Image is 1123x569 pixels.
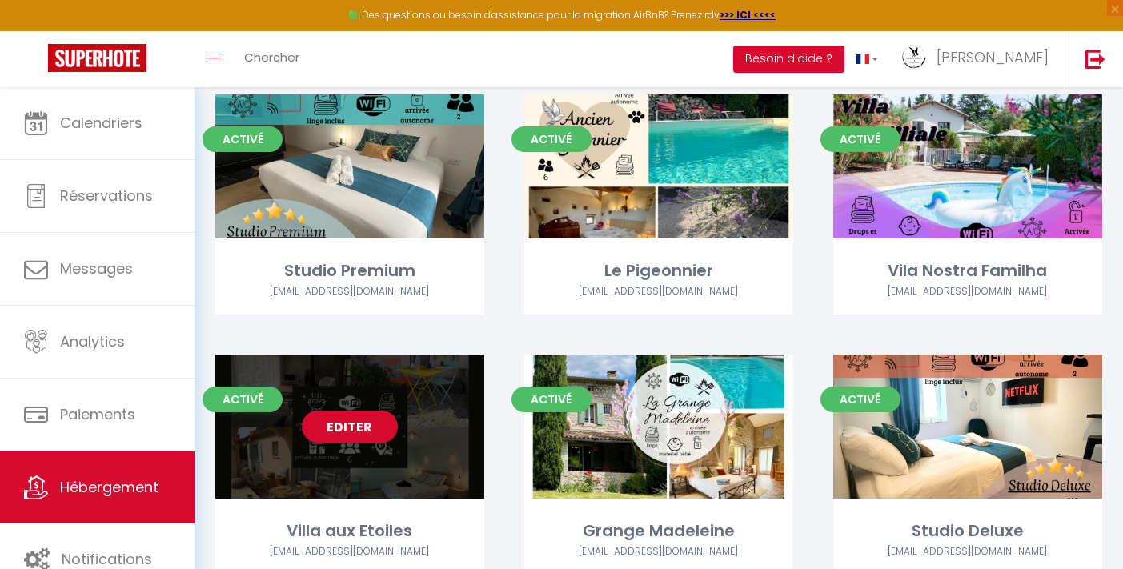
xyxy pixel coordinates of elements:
[820,387,900,412] span: Activé
[1085,49,1105,69] img: logout
[203,387,283,412] span: Activé
[937,47,1049,67] span: [PERSON_NAME]
[524,519,793,543] div: Grange Madeleine
[60,404,135,424] span: Paiements
[215,258,484,283] div: Studio Premium
[890,31,1069,87] a: ... [PERSON_NAME]
[524,544,793,559] div: Airbnb
[511,126,592,152] span: Activé
[60,113,142,133] span: Calendriers
[511,387,592,412] span: Activé
[60,258,133,278] span: Messages
[820,126,900,152] span: Activé
[302,411,398,443] a: Editer
[215,544,484,559] div: Airbnb
[720,8,776,22] a: >>> ICI <<<<
[244,49,299,66] span: Chercher
[60,477,158,497] span: Hébergement
[60,331,125,351] span: Analytics
[833,544,1102,559] div: Airbnb
[62,549,152,569] span: Notifications
[203,126,283,152] span: Activé
[48,44,146,72] img: Super Booking
[60,186,153,206] span: Réservations
[215,519,484,543] div: Villa aux Etoiles
[524,284,793,299] div: Airbnb
[733,46,844,73] button: Besoin d'aide ?
[833,284,1102,299] div: Airbnb
[833,519,1102,543] div: Studio Deluxe
[215,284,484,299] div: Airbnb
[524,258,793,283] div: Le Pigeonnier
[232,31,311,87] a: Chercher
[833,258,1102,283] div: Vila Nostra Familha
[902,46,926,70] img: ...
